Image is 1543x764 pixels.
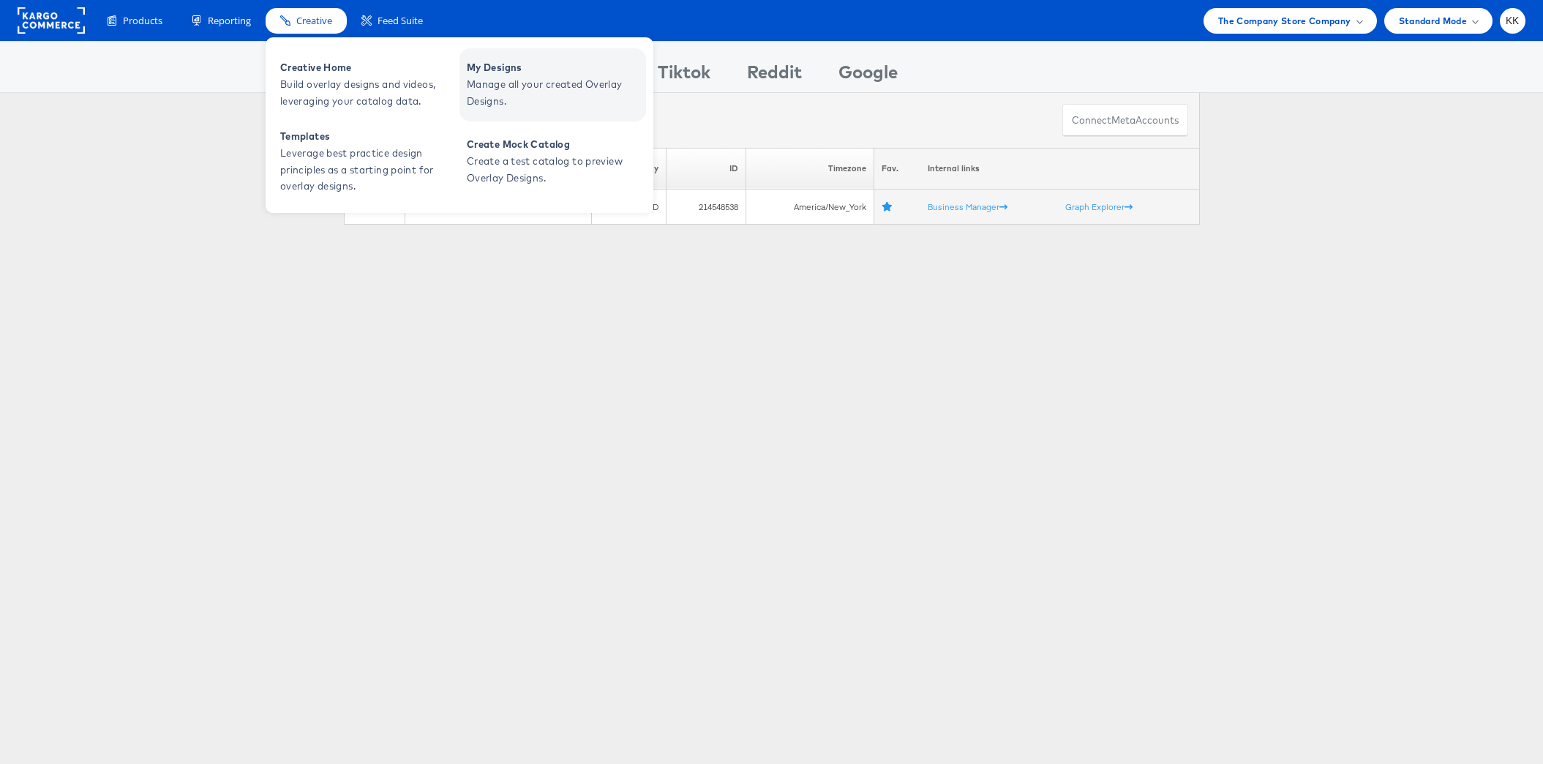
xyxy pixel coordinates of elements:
button: ConnectmetaAccounts [1062,104,1188,137]
span: Creative [296,14,332,28]
span: Creative Home [280,59,456,76]
span: Templates [280,128,456,145]
a: Create Mock Catalog Create a test catalog to preview Overlay Designs. [459,125,646,198]
span: Reporting [208,14,251,28]
span: Feed Suite [378,14,423,28]
span: Create Mock Catalog [467,136,642,153]
div: Reddit [747,59,802,92]
div: Google [838,59,898,92]
div: Tiktok [658,59,710,92]
span: The Company Store Company [1218,13,1351,29]
a: Graph Explorer [1065,201,1133,212]
th: ID [666,148,746,190]
span: Standard Mode [1399,13,1467,29]
th: Timezone [746,148,874,190]
span: Leverage best practice design principles as a starting point for overlay designs. [280,145,456,195]
a: Business Manager [928,201,1007,212]
span: Create a test catalog to preview Overlay Designs. [467,153,642,187]
span: KK [1506,16,1520,26]
td: 214548538 [666,190,746,225]
a: My Designs Manage all your created Overlay Designs. [459,48,646,121]
span: Manage all your created Overlay Designs. [467,76,642,110]
td: America/New_York [746,190,874,225]
span: meta [1111,113,1135,127]
span: Products [123,14,162,28]
a: Creative Home Build overlay designs and videos, leveraging your catalog data. [273,48,459,121]
span: My Designs [467,59,642,76]
span: Build overlay designs and videos, leveraging your catalog data. [280,76,456,110]
a: Templates Leverage best practice design principles as a starting point for overlay designs. [273,125,459,198]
